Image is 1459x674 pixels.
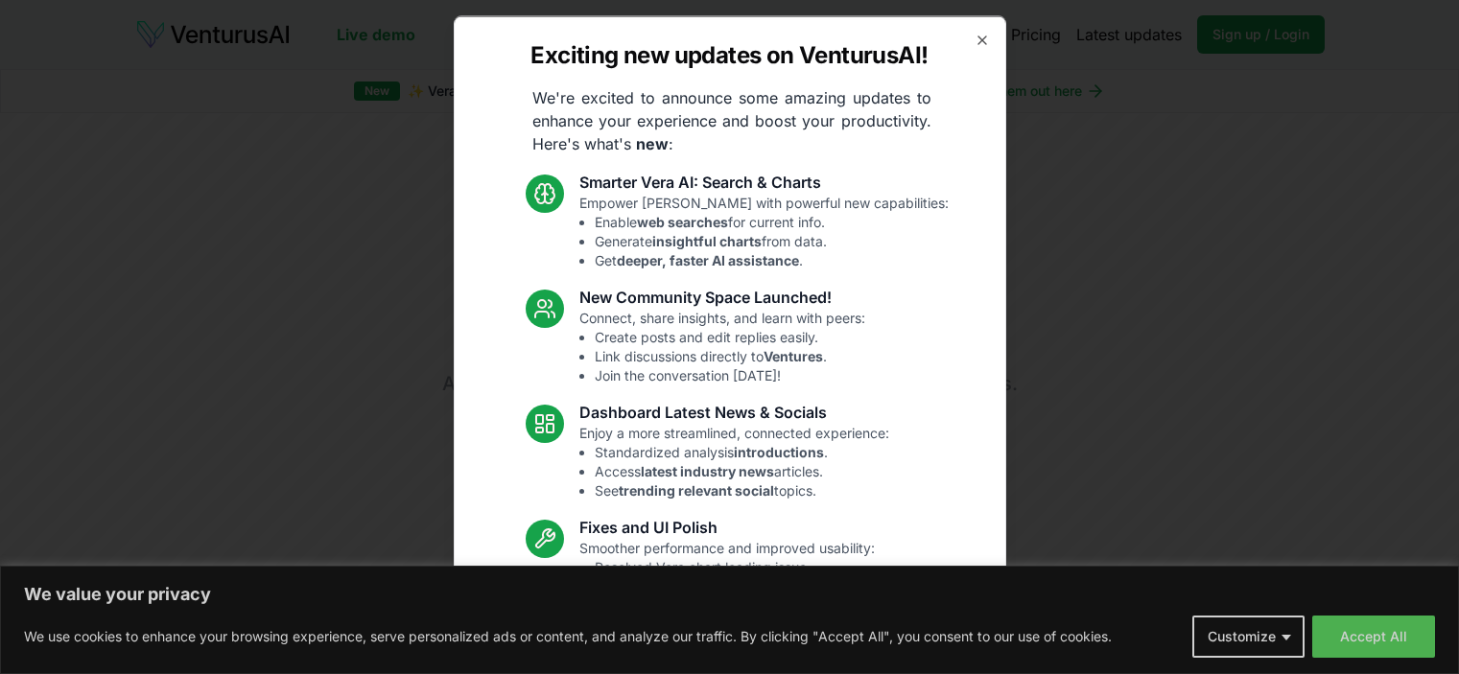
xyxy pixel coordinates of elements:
h3: New Community Space Launched! [579,285,865,308]
li: Access articles. [595,461,889,480]
li: Standardized analysis . [595,442,889,461]
li: Get . [595,250,949,269]
li: Generate from data. [595,231,949,250]
h2: Exciting new updates on VenturusAI! [530,39,928,70]
strong: web searches [637,213,728,229]
p: Connect, share insights, and learn with peers: [579,308,865,384]
strong: Ventures [764,347,823,363]
strong: latest industry news [641,462,774,478]
strong: trending relevant social [619,481,774,498]
li: Link discussions directly to . [595,346,865,365]
h3: Fixes and UI Polish [579,515,875,538]
li: Enhanced overall UI consistency. [595,595,875,615]
li: Create posts and edit replies easily. [595,327,865,346]
strong: new [636,133,669,152]
strong: insightful charts [652,232,762,248]
p: Enjoy a more streamlined, connected experience: [579,423,889,500]
li: Enable for current info. [595,212,949,231]
strong: introductions [734,443,824,459]
h3: Smarter Vera AI: Search & Charts [579,170,949,193]
p: Smoother performance and improved usability: [579,538,875,615]
p: We're excited to announce some amazing updates to enhance your experience and boost your producti... [517,85,947,154]
li: See topics. [595,480,889,500]
li: Resolved Vera chart loading issue. [595,557,875,576]
li: Join the conversation [DATE]! [595,365,865,384]
strong: deeper, faster AI assistance [617,251,799,267]
h3: Dashboard Latest News & Socials [579,400,889,423]
p: Empower [PERSON_NAME] with powerful new capabilities: [579,193,949,269]
li: Fixed mobile chat & sidebar glitches. [595,576,875,595]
